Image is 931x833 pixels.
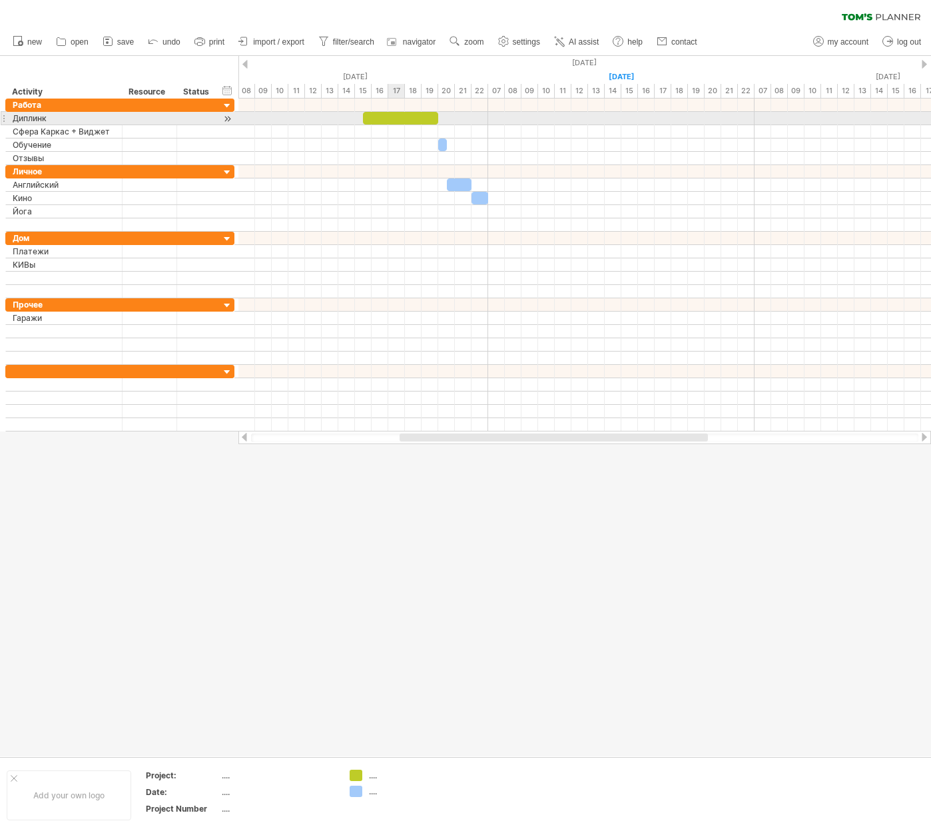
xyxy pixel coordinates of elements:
[315,33,378,51] a: filter/search
[13,245,115,258] div: Платежи
[145,33,184,51] a: undo
[555,84,571,98] div: 11
[721,84,738,98] div: 21
[495,33,544,51] a: settings
[322,84,338,98] div: 13
[13,312,115,324] div: Гаражи
[403,37,436,47] span: navigator
[222,786,334,798] div: ....
[621,84,638,98] div: 15
[369,770,442,781] div: ....
[828,37,868,47] span: my account
[671,37,697,47] span: contact
[821,84,838,98] div: 11
[488,70,755,84] div: Sunday, 21 September 2025
[272,84,288,98] div: 10
[569,37,599,47] span: AI assist
[388,84,405,98] div: 17
[146,786,219,798] div: Date:
[221,112,234,126] div: scroll to activity
[464,37,483,47] span: zoom
[609,33,647,51] a: help
[369,786,442,797] div: ....
[879,33,925,51] a: log out
[788,84,804,98] div: 09
[571,84,588,98] div: 12
[513,37,540,47] span: settings
[888,84,904,98] div: 15
[222,70,488,84] div: Saturday, 20 September 2025
[238,84,255,98] div: 08
[129,85,169,99] div: Resource
[146,803,219,814] div: Project Number
[27,37,42,47] span: new
[405,84,422,98] div: 18
[638,84,655,98] div: 16
[372,84,388,98] div: 16
[446,33,487,51] a: zoom
[505,84,521,98] div: 08
[333,37,374,47] span: filter/search
[871,84,888,98] div: 14
[305,84,322,98] div: 12
[235,33,308,51] a: import / export
[738,84,755,98] div: 22
[688,84,705,98] div: 19
[627,37,643,47] span: help
[13,298,115,311] div: Прочее
[13,125,115,138] div: Сфера Каркас + Виджет
[538,84,555,98] div: 10
[13,192,115,204] div: Кино
[222,803,334,814] div: ....
[838,84,854,98] div: 12
[99,33,138,51] a: save
[605,84,621,98] div: 14
[588,84,605,98] div: 13
[771,84,788,98] div: 08
[183,85,212,99] div: Status
[671,84,688,98] div: 18
[13,139,115,151] div: Обучение
[13,152,115,164] div: Отзывы
[438,84,455,98] div: 20
[162,37,180,47] span: undo
[854,84,871,98] div: 13
[7,770,131,820] div: Add your own logo
[521,84,538,98] div: 09
[655,84,671,98] div: 17
[53,33,93,51] a: open
[904,84,921,98] div: 16
[13,205,115,218] div: Йога
[13,258,115,271] div: КИВы
[117,37,134,47] span: save
[755,84,771,98] div: 07
[71,37,89,47] span: open
[13,99,115,111] div: Работа
[385,33,440,51] a: navigator
[191,33,228,51] a: print
[209,37,224,47] span: print
[804,84,821,98] div: 10
[810,33,872,51] a: my account
[13,232,115,244] div: Дом
[255,84,272,98] div: 09
[355,84,372,98] div: 15
[146,770,219,781] div: Project:
[705,84,721,98] div: 20
[253,37,304,47] span: import / export
[897,37,921,47] span: log out
[13,178,115,191] div: Английский
[551,33,603,51] a: AI assist
[653,33,701,51] a: contact
[13,112,115,125] div: Диплинк
[488,84,505,98] div: 07
[9,33,46,51] a: new
[455,84,471,98] div: 21
[338,84,355,98] div: 14
[13,165,115,178] div: Личное
[222,770,334,781] div: ....
[12,85,115,99] div: Activity
[471,84,488,98] div: 22
[288,84,305,98] div: 11
[422,84,438,98] div: 19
